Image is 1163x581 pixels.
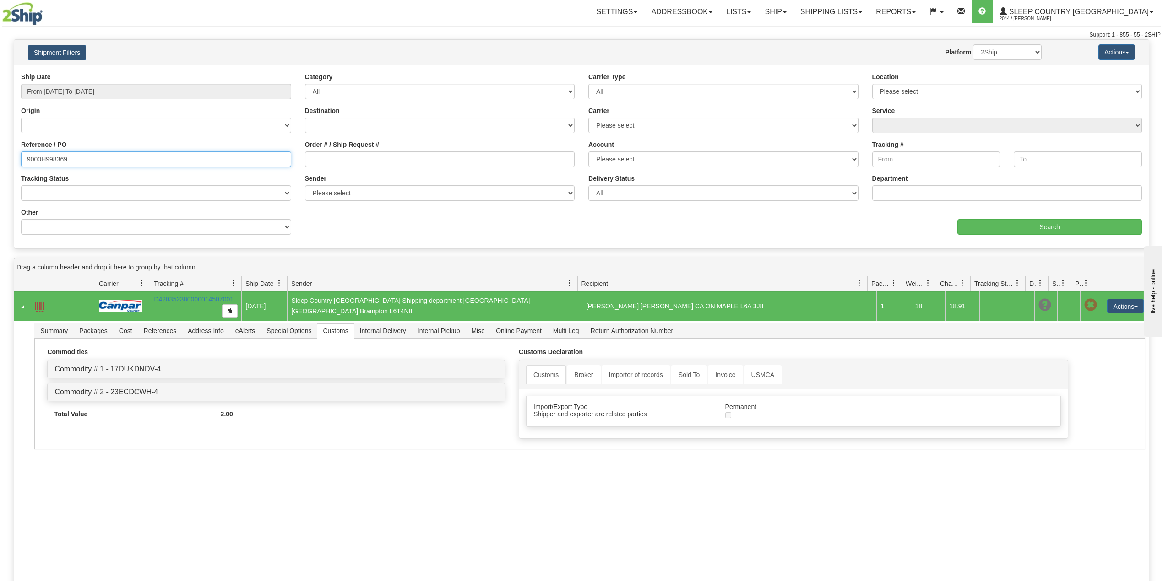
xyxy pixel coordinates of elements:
[21,72,51,81] label: Ship Date
[602,365,670,384] a: Importer of records
[28,45,86,60] button: Shipment Filters
[718,403,955,410] div: Permanent
[945,48,971,57] label: Platform
[906,279,925,288] span: Weight
[154,279,184,288] span: Tracking #
[940,279,959,288] span: Charge
[562,275,577,291] a: Sender filter column settings
[886,275,902,291] a: Packages filter column settings
[993,0,1160,23] a: Sleep Country [GEOGRAPHIC_DATA] 2044 / [PERSON_NAME]
[226,275,241,291] a: Tracking # filter column settings
[99,279,119,288] span: Carrier
[793,0,869,23] a: Shipping lists
[245,279,273,288] span: Ship Date
[1078,275,1094,291] a: Pickup Status filter column settings
[588,72,625,81] label: Carrier Type
[1014,151,1142,167] input: To
[21,140,67,149] label: Reference / PO
[872,72,899,81] label: Location
[261,323,317,338] span: Special Options
[1033,275,1048,291] a: Delivery Status filter column settings
[585,323,679,338] span: Return Authorization Number
[490,323,547,338] span: Online Payment
[1084,299,1097,312] span: Pickup Not Assigned
[35,323,73,338] span: Summary
[548,323,585,338] span: Multi Leg
[2,31,1161,39] div: Support: 1 - 855 - 55 - 2SHIP
[134,275,150,291] a: Carrier filter column settings
[241,291,287,321] td: [DATE]
[354,323,412,338] span: Internal Delivery
[911,291,945,321] td: 18
[1098,44,1135,60] button: Actions
[114,323,138,338] span: Cost
[305,72,333,81] label: Category
[744,365,782,384] a: USMCA
[138,323,182,338] span: References
[671,365,707,384] a: Sold To
[317,323,353,338] span: Customs
[287,291,582,321] td: Sleep Country [GEOGRAPHIC_DATA] Shipping department [GEOGRAPHIC_DATA] [GEOGRAPHIC_DATA] Brampton ...
[21,106,40,115] label: Origin
[305,140,380,149] label: Order # / Ship Request #
[581,279,608,288] span: Recipient
[588,174,635,183] label: Delivery Status
[1055,275,1071,291] a: Shipment Issues filter column settings
[47,348,88,355] strong: Commodities
[527,403,718,410] div: Import/Export Type
[1010,275,1025,291] a: Tracking Status filter column settings
[920,275,936,291] a: Weight filter column settings
[14,258,1149,276] div: grid grouping header
[758,0,793,23] a: Ship
[1075,279,1083,288] span: Pickup Status
[21,208,38,217] label: Other
[35,298,44,313] a: Label
[955,275,970,291] a: Charge filter column settings
[1038,299,1051,312] span: Unknown
[588,140,614,149] label: Account
[74,323,113,338] span: Packages
[305,106,340,115] label: Destination
[708,365,743,384] a: Invoice
[589,0,644,23] a: Settings
[872,140,904,149] label: Tracking #
[1142,244,1162,337] iframe: chat widget
[876,291,911,321] td: 1
[1107,299,1144,313] button: Actions
[221,410,233,418] strong: 2.00
[872,151,1000,167] input: From
[527,410,718,418] div: Shipper and exporter are related parties
[519,348,583,355] strong: Customs Declaration
[272,275,287,291] a: Ship Date filter column settings
[526,365,566,384] a: Customs
[957,219,1142,235] input: Search
[872,106,895,115] label: Service
[54,365,161,373] a: Commodity # 1 - 17DUKDNDV-4
[1052,279,1060,288] span: Shipment Issues
[1007,8,1149,16] span: Sleep Country [GEOGRAPHIC_DATA]
[871,279,891,288] span: Packages
[54,410,87,418] strong: Total Value
[154,296,234,303] a: D420352380000014507001
[230,323,261,338] span: eAlerts
[54,388,158,396] a: Commodity # 2 - 23ECDCWH-4
[18,302,27,311] a: Collapse
[2,2,43,25] img: logo2044.jpg
[974,279,1014,288] span: Tracking Status
[7,8,85,15] div: live help - online
[1029,279,1037,288] span: Delivery Status
[412,323,466,338] span: Internal Pickup
[588,106,609,115] label: Carrier
[945,291,979,321] td: 18.91
[99,300,142,312] img: 14 - Canpar
[567,365,600,384] a: Broker
[305,174,326,183] label: Sender
[719,0,758,23] a: Lists
[852,275,867,291] a: Recipient filter column settings
[869,0,923,23] a: Reports
[182,323,229,338] span: Address Info
[21,174,69,183] label: Tracking Status
[1000,14,1068,23] span: 2044 / [PERSON_NAME]
[222,304,238,318] button: Copy to clipboard
[291,279,312,288] span: Sender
